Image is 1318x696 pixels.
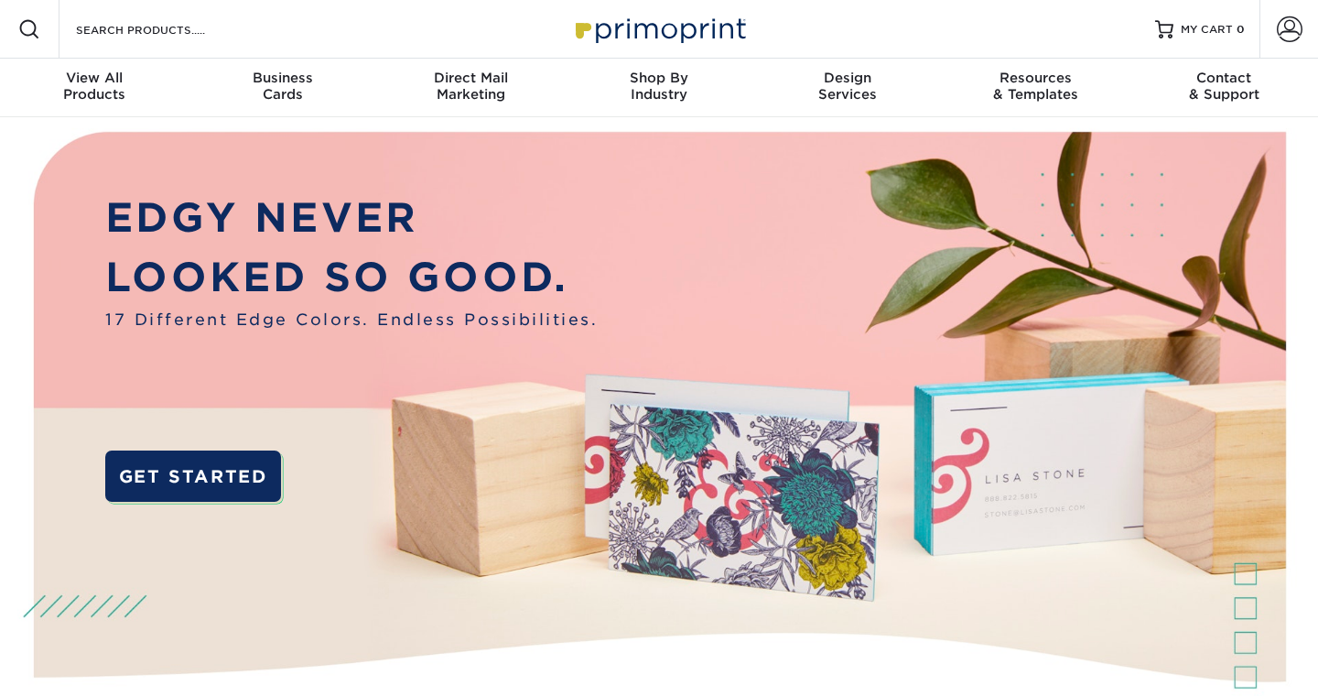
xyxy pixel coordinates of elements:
div: Industry [565,70,753,103]
a: GET STARTED [105,451,280,503]
a: BusinessCards [189,59,377,117]
span: MY CART [1181,22,1233,38]
div: Services [753,70,942,103]
a: Contact& Support [1129,59,1318,117]
div: Cards [189,70,377,103]
div: & Templates [942,70,1130,103]
img: Primoprint [567,9,751,49]
span: Direct Mail [376,70,565,86]
a: Direct MailMarketing [376,59,565,117]
a: Shop ByIndustry [565,59,753,117]
span: Business [189,70,377,86]
div: Marketing [376,70,565,103]
div: & Support [1129,70,1318,103]
span: Design [753,70,942,86]
span: Resources [942,70,1130,86]
p: LOOKED SO GOOD. [105,248,598,308]
a: DesignServices [753,59,942,117]
span: 17 Different Edge Colors. Endless Possibilities. [105,308,598,332]
span: Contact [1129,70,1318,86]
p: EDGY NEVER [105,189,598,248]
span: 0 [1237,23,1245,36]
input: SEARCH PRODUCTS..... [74,18,253,40]
span: Shop By [565,70,753,86]
a: Resources& Templates [942,59,1130,117]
